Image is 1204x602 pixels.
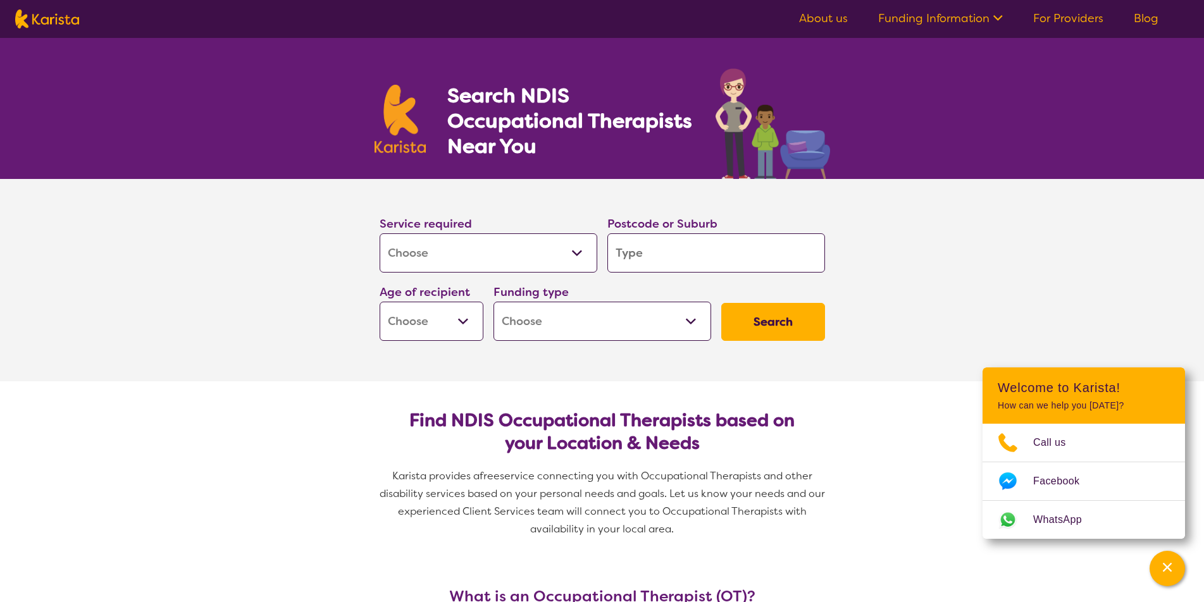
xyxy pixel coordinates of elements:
input: Type [607,233,825,273]
a: Funding Information [878,11,1003,26]
label: Postcode or Suburb [607,216,717,231]
span: free [480,469,500,482]
span: Karista provides a [392,469,480,482]
span: WhatsApp [1033,510,1097,529]
button: Channel Menu [1150,551,1185,586]
img: occupational-therapy [716,68,830,179]
a: Blog [1134,11,1158,26]
ul: Choose channel [983,424,1185,539]
h1: Search NDIS Occupational Therapists Near You [447,83,693,159]
a: About us [799,11,848,26]
label: Age of recipient [380,285,470,300]
img: Karista logo [15,9,79,28]
div: Channel Menu [983,367,1185,539]
button: Search [721,303,825,341]
h2: Find NDIS Occupational Therapists based on your Location & Needs [390,409,815,455]
span: Facebook [1033,472,1095,491]
span: service connecting you with Occupational Therapists and other disability services based on your p... [380,469,828,536]
label: Funding type [493,285,569,300]
a: For Providers [1033,11,1103,26]
img: Karista logo [375,85,426,153]
p: How can we help you [DATE]? [998,400,1170,411]
span: Call us [1033,433,1081,452]
a: Web link opens in a new tab. [983,501,1185,539]
h2: Welcome to Karista! [998,380,1170,395]
label: Service required [380,216,472,231]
